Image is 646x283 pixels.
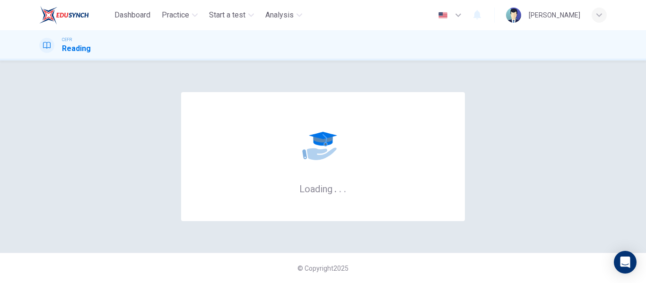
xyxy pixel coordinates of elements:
div: [PERSON_NAME] [529,9,580,21]
span: Analysis [265,9,294,21]
span: CEFR [62,36,72,43]
h6: . [334,180,337,196]
button: Dashboard [111,7,154,24]
img: EduSynch logo [39,6,89,25]
div: Open Intercom Messenger [614,251,637,274]
a: EduSynch logo [39,6,111,25]
button: Start a test [205,7,258,24]
h6: Loading [299,182,347,195]
h6: . [339,180,342,196]
h1: Reading [62,43,91,54]
span: Start a test [209,9,245,21]
h6: . [343,180,347,196]
span: Practice [162,9,189,21]
button: Analysis [262,7,306,24]
img: en [437,12,449,19]
button: Practice [158,7,201,24]
span: Dashboard [114,9,150,21]
img: Profile picture [506,8,521,23]
span: © Copyright 2025 [297,265,349,272]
